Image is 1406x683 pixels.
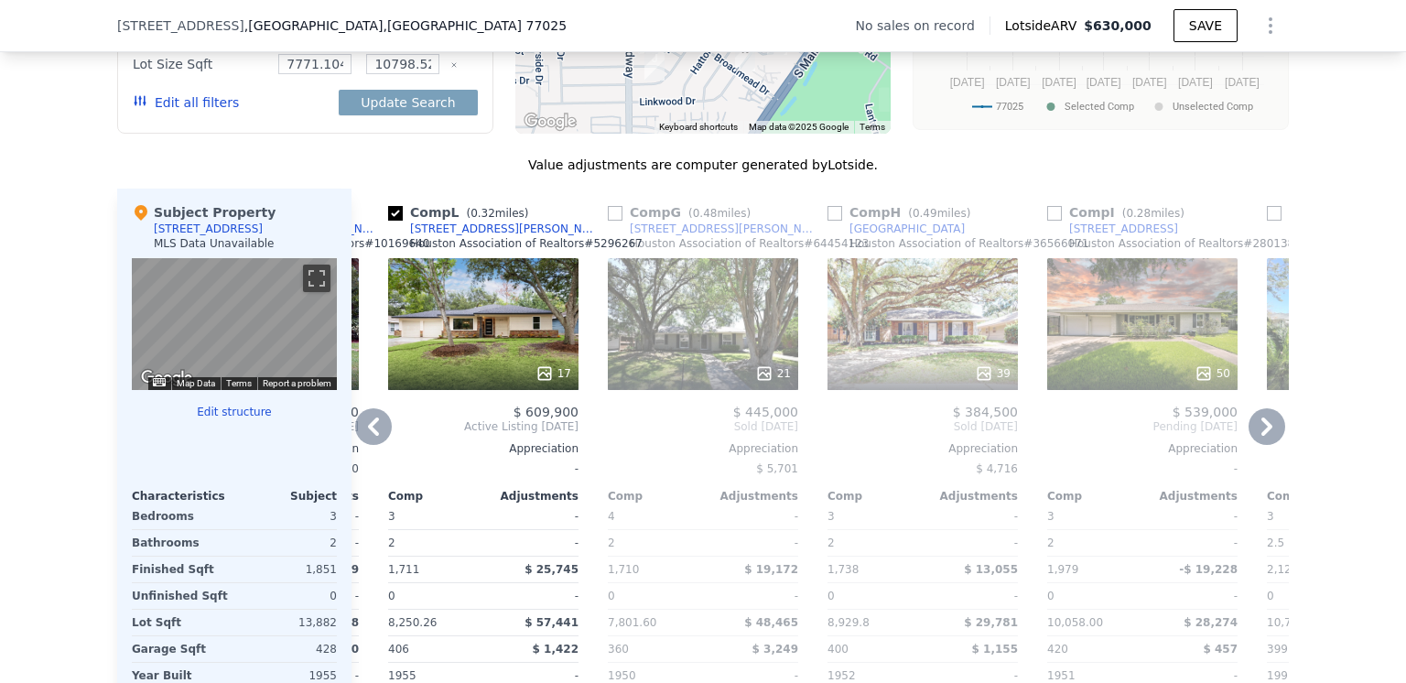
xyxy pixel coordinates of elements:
div: Adjustments [1142,489,1238,504]
div: [STREET_ADDRESS] [154,222,263,236]
div: Subject Property [132,203,276,222]
button: Edit all filters [133,93,239,112]
span: $ 5,701 [756,462,798,475]
span: -$ 19,228 [1179,563,1238,576]
span: $ 25,745 [525,563,579,576]
span: $ 13,055 [964,563,1018,576]
div: - [388,456,579,482]
span: 0 [1267,590,1274,602]
text: [DATE] [996,76,1031,89]
div: 3 [238,504,337,529]
div: - [707,504,798,529]
text: [DATE] [950,76,985,89]
span: $ 4,716 [976,462,1018,475]
button: Keyboard shortcuts [659,121,738,134]
div: Appreciation [388,441,579,456]
span: $ 19,172 [744,563,798,576]
div: 2 [388,530,480,556]
button: Toggle fullscreen view [303,265,330,292]
span: 400 [827,643,849,656]
span: $ 28,274 [1184,616,1238,629]
button: Keyboard shortcuts [153,378,166,386]
span: $ 445,000 [733,405,798,419]
span: Map data ©2025 Google [749,122,849,132]
span: 2,127 [1267,563,1298,576]
div: - [926,530,1018,556]
div: 17 [535,364,571,383]
button: Show Options [1252,7,1289,44]
div: Adjustments [923,489,1018,504]
span: ( miles) [901,207,978,220]
span: $ 609,900 [514,405,579,419]
div: 2 [238,530,337,556]
div: - [707,583,798,609]
button: Edit structure [132,405,337,419]
text: 77025 [996,101,1023,113]
text: [DATE] [1042,76,1076,89]
text: [DATE] [1132,76,1167,89]
span: 7,801.60 [608,616,656,629]
div: 8431 Lorrie Dr [728,33,762,79]
span: 1,979 [1047,563,1078,576]
div: [GEOGRAPHIC_DATA] [849,222,965,236]
a: [STREET_ADDRESS][PERSON_NAME] [388,222,600,236]
span: 1,711 [388,563,419,576]
div: - [1146,583,1238,609]
a: Open this area in Google Maps (opens a new window) [520,110,580,134]
div: Comp G [608,203,758,222]
span: $ 384,500 [953,405,1018,419]
span: 0 [827,590,835,602]
div: 39 [975,364,1011,383]
span: Lotside ARV [1005,16,1084,35]
div: Appreciation [608,441,798,456]
a: [STREET_ADDRESS][PERSON_NAME] [608,222,820,236]
span: 399 [1267,643,1288,656]
div: Appreciation [827,441,1018,456]
div: Comp [388,489,483,504]
div: - [487,583,579,609]
span: 3 [827,510,835,523]
text: [DATE] [1225,76,1260,89]
div: - [487,504,579,529]
span: ( miles) [1115,207,1192,220]
div: Lot Sqft [132,610,231,635]
div: Unfinished Sqft [132,583,231,609]
div: - [1146,504,1238,529]
span: 0.48 [693,207,718,220]
div: 428 [238,636,337,662]
div: 13,882 [238,610,337,635]
div: Comp [608,489,703,504]
span: 3 [1047,510,1054,523]
span: 0.32 [470,207,495,220]
span: 3 [388,510,395,523]
div: No sales on record [856,16,990,35]
div: 3106 Norris Dr [637,42,672,88]
span: $ 1,422 [533,643,579,656]
div: 1,851 [238,557,337,582]
div: 2 [1047,530,1139,556]
div: Adjustments [483,489,579,504]
span: 1,738 [827,563,859,576]
span: 8,250.26 [388,616,437,629]
span: 420 [1047,643,1068,656]
span: 0.49 [913,207,937,220]
div: Comp [1267,489,1362,504]
span: 0 [388,590,395,602]
span: 10,058.00 [1047,616,1103,629]
div: [STREET_ADDRESS][PERSON_NAME] [410,222,600,236]
a: Open this area in Google Maps (opens a new window) [136,366,197,390]
div: Comp [1047,489,1142,504]
span: , [GEOGRAPHIC_DATA] 77025 [383,18,567,33]
div: Houston Association of Realtors # 5296267 [410,236,643,251]
span: 0.28 [1126,207,1151,220]
span: Sold [DATE] [827,419,1018,434]
span: 8,929.8 [827,616,870,629]
span: $ 539,000 [1173,405,1238,419]
span: $ 48,465 [744,616,798,629]
span: , [GEOGRAPHIC_DATA] [244,16,567,35]
div: 2 [608,530,699,556]
div: 50 [1195,364,1230,383]
text: Selected Comp [1065,101,1134,113]
div: 21 [755,364,791,383]
div: Bathrooms [132,530,231,556]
